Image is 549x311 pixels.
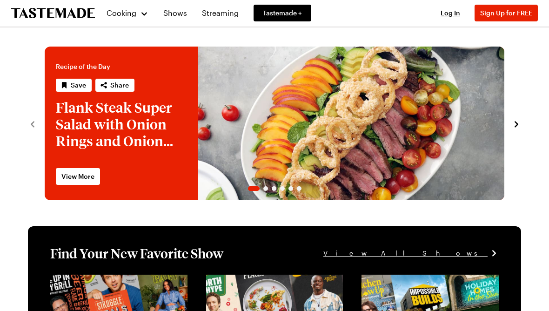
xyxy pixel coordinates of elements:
span: Sign Up for FREE [480,9,532,17]
span: View More [61,172,94,181]
button: Sign Up for FREE [475,5,538,21]
a: View More [56,168,100,185]
span: Go to slide 2 [263,186,268,191]
button: navigate to next item [512,118,521,129]
button: Share [95,79,134,92]
a: View full content for [object Object] [50,276,177,284]
span: Share [110,81,129,90]
button: Cooking [106,2,148,24]
span: Log In [441,9,460,17]
h1: Find Your New Favorite Show [50,245,223,262]
span: Tastemade + [263,8,302,18]
span: Go to slide 4 [280,186,285,191]
span: Go to slide 5 [288,186,293,191]
span: Cooking [107,8,136,17]
a: View All Shows [323,248,499,258]
span: Go to slide 3 [272,186,276,191]
button: Log In [432,8,469,18]
a: Tastemade + [254,5,311,21]
button: navigate to previous item [28,118,37,129]
button: Save recipe [56,79,92,92]
span: Go to slide 6 [297,186,301,191]
a: View full content for [object Object] [206,276,333,284]
span: Save [71,81,86,90]
a: To Tastemade Home Page [11,8,95,19]
a: View full content for [object Object] [362,276,489,284]
span: View All Shows [323,248,488,258]
span: Go to slide 1 [248,186,260,191]
div: 1 / 6 [45,47,504,200]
